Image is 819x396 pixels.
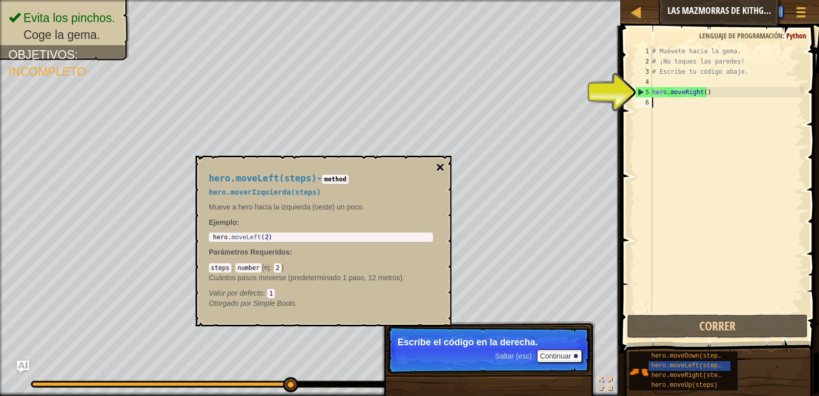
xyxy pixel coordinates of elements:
[788,2,814,26] button: Mostrar menú del juego
[635,97,652,108] div: 6
[209,218,239,226] strong: :
[677,2,705,21] button: Ask AI
[209,173,317,183] span: hero.moveLeft(steps)
[699,31,783,40] span: Lenguaje de programación
[270,263,274,272] span: :
[17,361,29,373] button: Ask AI
[263,289,267,297] span: :
[783,31,786,40] span: :
[209,299,253,307] span: Otorgado por
[209,218,236,226] span: Ejemplo
[24,29,100,41] span: Coge la gema.
[651,352,725,360] span: hero.moveDown(steps)
[209,289,263,297] span: Valor por defecto
[235,263,262,273] code: number
[24,12,115,25] span: Evita los pinchos.
[747,6,783,18] button: Registrarse
[274,263,282,273] code: 2
[651,372,728,379] span: hero.moveRight(steps)
[635,77,652,87] div: 4
[635,46,652,56] div: 1
[636,87,652,97] div: 5
[682,6,700,15] span: Ask AI
[9,10,120,27] li: Evita los pinchos.
[322,175,348,184] code: method
[290,248,292,256] span: :
[209,202,433,212] p: Mueve a hero hacia la izquierda (oeste) un poco.
[209,248,290,256] span: Parámetros Requeridos
[9,66,87,78] span: Incompleto
[710,6,737,15] span: Consejos
[267,289,275,298] code: 1
[635,67,652,77] div: 3
[786,31,806,40] span: Python
[9,49,75,61] span: Objetivos
[595,375,616,396] button: Alterna pantalla completa.
[495,352,532,360] span: Saltar (esc)
[231,263,235,272] span: :
[537,349,582,363] button: Continuar
[209,188,321,196] span: hero.moverIzquierda(steps)
[651,382,718,389] span: hero.moveUp(steps)
[398,337,579,347] p: Escribe el código en la derecha.
[635,56,652,67] div: 2
[651,362,725,369] span: hero.moveLeft(steps)
[209,273,433,283] p: Cuántos pasos moverse (predeterminado 1 paso, 12 metros).
[209,262,433,298] div: ( )
[436,160,444,175] button: ×
[9,27,120,44] li: Coge la gema.
[209,174,433,183] h4: -
[629,362,649,382] img: portrait.png
[209,263,231,273] code: steps
[75,49,78,61] span: :
[264,263,270,272] span: ej
[627,315,807,338] button: Correr
[209,299,297,307] em: Simple Boots.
